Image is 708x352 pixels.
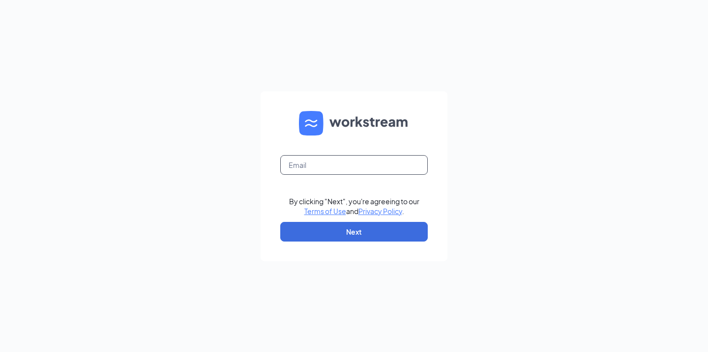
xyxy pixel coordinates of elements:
[299,111,409,135] img: WS logo and Workstream text
[358,207,402,216] a: Privacy Policy
[304,207,346,216] a: Terms of Use
[289,196,419,216] div: By clicking "Next", you're agreeing to our and .
[280,222,428,242] button: Next
[280,155,428,175] input: Email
